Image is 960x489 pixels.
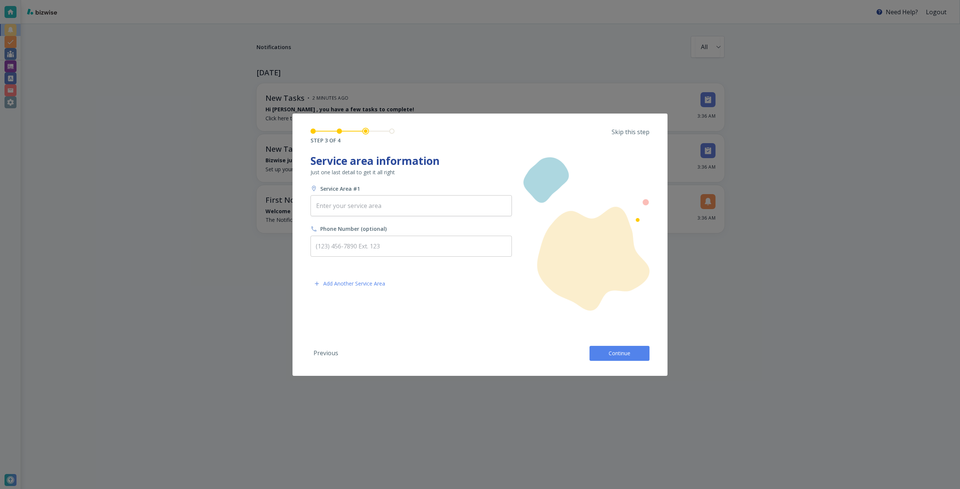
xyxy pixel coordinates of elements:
h6: Phone Number (optional) [320,225,387,233]
p: Just one last detail to get it all right [310,169,512,176]
button: Previous [310,346,341,361]
p: Previous [313,349,338,357]
h1: Service area information [310,153,512,169]
button: Skip this step [609,126,652,138]
p: Add Another Service Area [323,280,385,287]
button: Continue [589,346,649,361]
p: Skip this step [612,128,649,136]
button: Add Another Service Area [310,278,388,290]
h6: STEP 3 OF 4 [310,137,394,144]
h6: Service Area #1 [320,185,360,193]
input: Enter your service area [314,199,508,213]
input: (123) 456-7890 Ext. 123 [310,236,512,257]
span: Continue [607,350,631,357]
